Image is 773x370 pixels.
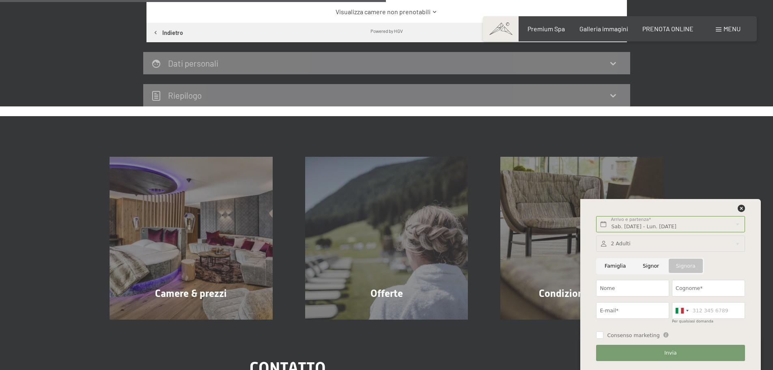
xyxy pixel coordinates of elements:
input: 312 345 6789 [672,302,745,319]
div: Powered by HGV [370,28,403,34]
span: Consenso marketing [607,332,659,339]
a: Vacanze in Trentino Alto Adige all'Hotel Schwarzenstein Condizioni generali [484,157,680,320]
label: Per qualsiasi domanda [672,319,713,323]
span: Camere & prezzi [155,288,227,299]
h2: Riepilogo [168,90,202,100]
span: Menu [723,25,741,32]
a: PRENOTA ONLINE [642,25,693,32]
a: Vacanze in Trentino Alto Adige all'Hotel Schwarzenstein Camere & prezzi [93,157,289,320]
a: Vacanze in Trentino Alto Adige all'Hotel Schwarzenstein Offerte [289,157,484,320]
button: Invia [596,345,745,361]
a: Visualizza camere non prenotabili [161,7,612,16]
a: Galleria immagini [579,25,628,32]
button: Indietro [146,23,189,42]
span: Offerte [370,288,403,299]
a: Premium Spa [528,25,565,32]
span: Condizioni generali [539,288,625,299]
h2: Dati personali [168,58,218,68]
span: Invia [664,349,676,357]
div: Italy (Italia): +39 [672,303,691,318]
